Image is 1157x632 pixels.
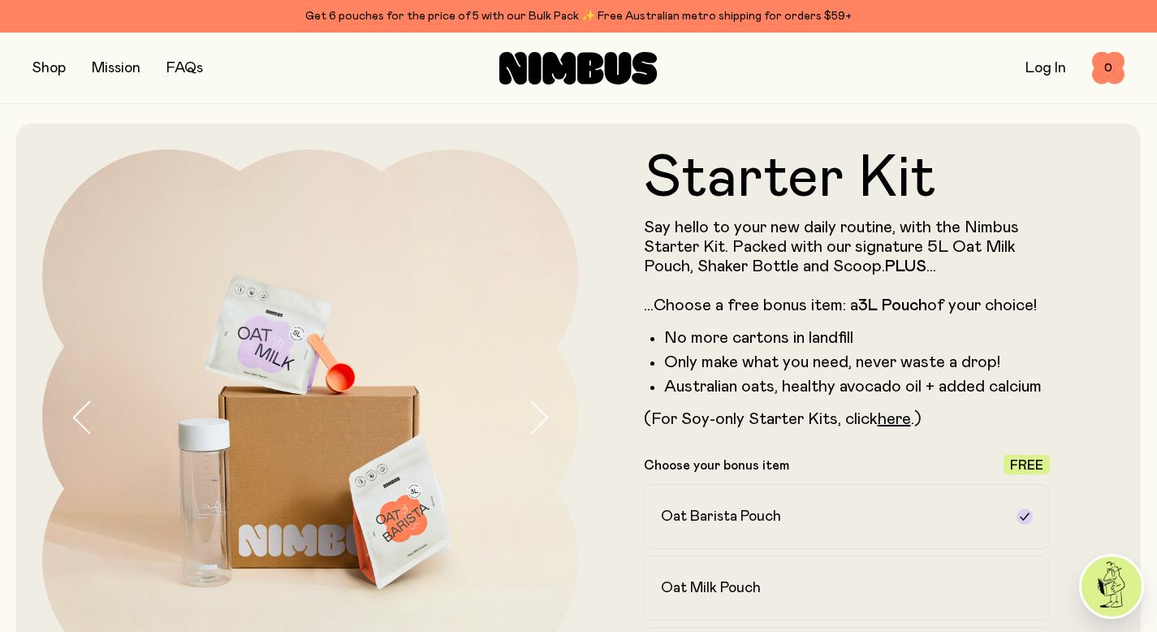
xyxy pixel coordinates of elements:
[644,409,1051,429] p: (For Soy-only Starter Kits, click .)
[166,61,203,76] a: FAQs
[878,411,911,427] a: here
[1025,61,1066,76] a: Log In
[661,507,781,526] h2: Oat Barista Pouch
[664,328,1051,348] li: No more cartons in landfill
[1010,459,1043,472] span: Free
[664,353,1051,372] li: Only make what you need, never waste a drop!
[1092,52,1125,84] button: 0
[92,61,140,76] a: Mission
[661,578,761,598] h2: Oat Milk Pouch
[644,149,1051,208] h1: Starter Kit
[885,258,926,275] strong: PLUS
[882,297,927,314] strong: Pouch
[644,457,789,474] p: Choose your bonus item
[1081,556,1142,617] img: agent
[858,297,878,314] strong: 3L
[664,377,1051,396] li: Australian oats, healthy avocado oil + added calcium
[32,6,1125,26] div: Get 6 pouches for the price of 5 with our Bulk Pack ✨ Free Australian metro shipping for orders $59+
[644,218,1051,315] p: Say hello to your new daily routine, with the Nimbus Starter Kit. Packed with our signature 5L Oa...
